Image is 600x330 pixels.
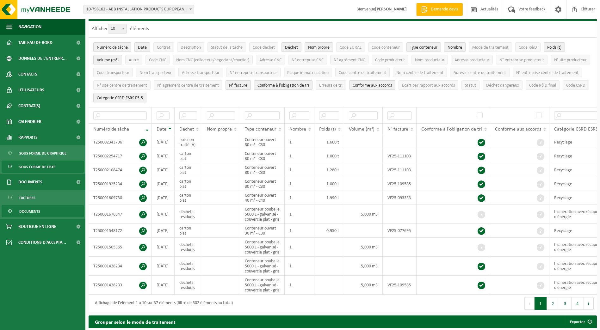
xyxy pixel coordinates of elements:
button: Nom propreNom propre: Activate to sort [305,42,333,52]
button: N° site centre de traitementN° site centre de traitement: Activate to sort [93,80,151,90]
td: Conteneur poubelle 5000 L - galvanisé - couvercle plat - gris [240,257,285,276]
button: Mode de traitementMode de traitement: Activate to sort [469,42,512,52]
td: 5,000 m3 [344,205,383,224]
td: VF25-093333 [383,191,417,205]
span: Déchet [285,45,298,50]
td: [DATE] [152,149,175,163]
td: 1,000 t [314,177,344,191]
button: N° agrément CNCN° agrément CNC: Activate to sort [330,55,368,64]
span: Poids (t) [547,45,561,50]
td: Conteneur poubelle 5000 L - galvanisé - couvercle plat - gris [240,238,285,257]
td: VF25-111103 [383,149,417,163]
td: [DATE] [152,224,175,238]
span: Poids (t) [319,127,336,132]
span: Code CNC [149,58,166,63]
button: Conforme aux accords : Activate to sort [349,80,395,90]
span: Tableau de bord [18,35,53,51]
button: NombreNombre: Activate to sort [444,42,466,52]
span: N° site centre de traitement [97,83,147,88]
span: Factures [19,192,35,204]
td: déchets résiduels [175,276,202,295]
td: 1,000 t [314,149,344,163]
button: Code EURALCode EURAL: Activate to sort [336,42,365,52]
button: Code R&DCode R&amp;D: Activate to sort [515,42,541,52]
td: Conteneur ouvert 30 m³ - C30 [240,224,285,238]
span: Conforme aux accords [495,127,541,132]
button: Statut de la tâcheStatut de la tâche: Activate to sort [207,42,246,52]
td: 1 [285,135,314,149]
button: Poids (t)Poids (t): Activate to sort [544,42,565,52]
td: VF25-109585 [383,276,417,295]
td: 1,600 t [314,135,344,149]
td: [DATE] [152,205,175,224]
button: Adresse centre de traitementAdresse centre de traitement: Activate to sort [450,68,510,77]
td: Conteneur ouvert 30 m³ - C30 [240,177,285,191]
h2: Grouper selon le mode de traitement [89,315,182,328]
button: Type conteneurType conteneur: Activate to sort [406,42,441,52]
td: 5,000 m3 [344,276,383,295]
button: 3 [559,297,572,310]
span: Conforme à l’obligation de tri [257,83,309,88]
span: Déchet [179,127,194,132]
span: Adresse CNC [259,58,281,63]
td: Conteneur ouvert 40 m³ - C40 [240,191,285,205]
td: 5,000 m3 [344,257,383,276]
button: Volume (m³)Volume (m³): Activate to sort [93,55,122,64]
span: Nom producteur [415,58,444,63]
label: Afficher éléments [92,26,149,31]
span: Code conteneur [372,45,400,50]
td: carton plat [175,163,202,177]
td: [DATE] [152,191,175,205]
span: Type conteneur [245,127,276,132]
button: ContratContrat: Activate to sort [153,42,174,52]
td: Conteneur ouvert 30 m³ - C30 [240,149,285,163]
span: N° entreprise transporteur [230,70,277,75]
span: Description [181,45,201,50]
td: Conteneur poubelle 5000 L - galvanisé - couvercle plat - gris [240,205,285,224]
td: 1 [285,276,314,295]
td: 1 [285,205,314,224]
span: 10-798162 - ABB INSTALLATION PRODUCTS EUROPEAN CENTRE SA - HOUDENG-GOEGNIES [84,5,194,14]
span: Déchet dangereux [486,83,519,88]
span: Code EURAL [340,45,362,50]
span: Navigation [18,19,41,35]
span: Nom propre [207,127,232,132]
button: Code transporteurCode transporteur: Activate to sort [93,68,133,77]
button: N° entreprise producteurN° entreprise producteur: Activate to sort [496,55,547,64]
span: Statut [465,83,476,88]
span: Demande devis [429,6,460,13]
button: Numéro de tâcheNuméro de tâche: Activate to remove sorting [93,42,131,52]
span: N° facture [387,127,408,132]
span: Nom CNC (collecteur/négociant/courtier) [176,58,249,63]
span: Volume (m³) [349,127,374,132]
td: Conteneur ouvert 30 m³ - C30 [240,135,285,149]
button: 2 [547,297,559,310]
td: [DATE] [152,163,175,177]
td: 1 [285,257,314,276]
td: T250002108474 [89,163,152,177]
button: Code conteneurCode conteneur: Activate to sort [368,42,403,52]
button: Déchet dangereux : Activate to sort [483,80,523,90]
td: 1 [285,224,314,238]
span: Rapports [18,130,38,145]
span: Numéro de tâche [93,127,129,132]
td: [DATE] [152,177,175,191]
span: Contrat [157,45,170,50]
span: Données de l'entrepr... [18,51,67,66]
td: carton plat [175,177,202,191]
span: Contrat(s) [18,98,40,114]
span: Volume (m³) [97,58,119,63]
span: 10-798162 - ABB INSTALLATION PRODUCTS EUROPEAN CENTRE SA - HOUDENG-GOEGNIES [84,5,194,14]
td: carton plat [175,191,202,205]
span: Nom centre de traitement [396,70,443,75]
button: Code CNCCode CNC: Activate to sort [145,55,170,64]
span: Contacts [18,66,37,82]
td: T250002254717 [89,149,152,163]
span: Code R&D [519,45,537,50]
a: Sous forme de graphique [2,147,84,159]
span: Adresse centre de traitement [454,70,506,75]
span: N° site producteur [554,58,587,63]
span: N° entreprise producteur [499,58,544,63]
span: Nom transporteur [139,70,172,75]
span: Boutique en ligne [18,219,56,235]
